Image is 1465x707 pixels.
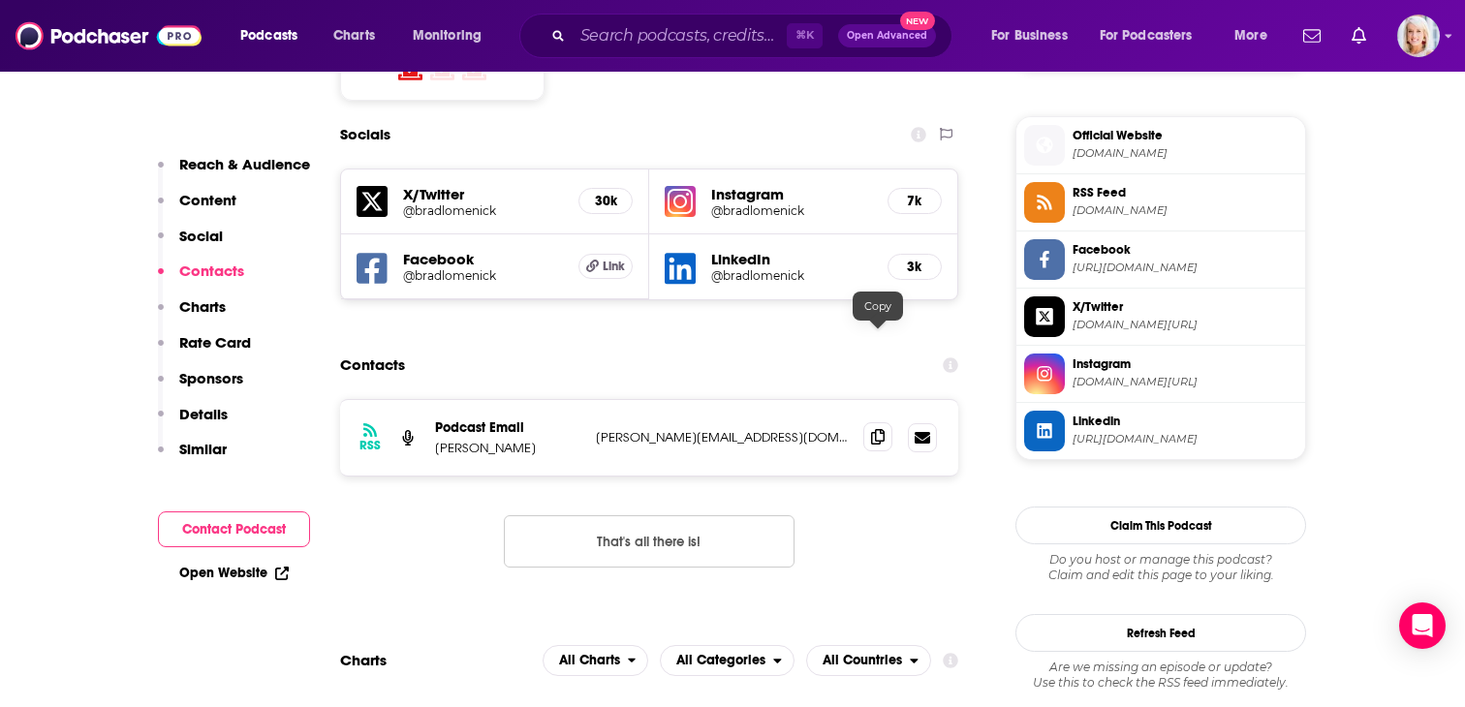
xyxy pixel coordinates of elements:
[158,333,251,369] button: Rate Card
[991,22,1068,49] span: For Business
[573,20,787,51] input: Search podcasts, credits, & more...
[1397,15,1440,57] span: Logged in as ashtonrc
[559,654,620,667] span: All Charts
[711,268,872,283] a: @bradlomenick
[596,429,848,446] p: [PERSON_NAME][EMAIL_ADDRESS][DOMAIN_NAME]
[399,20,507,51] button: open menu
[179,227,223,245] p: Social
[660,645,795,676] h2: Categories
[1073,413,1297,430] span: Linkedin
[179,565,289,581] a: Open Website
[543,645,649,676] button: open menu
[787,23,823,48] span: ⌘ K
[1024,125,1297,166] a: Official Website[DOMAIN_NAME]
[904,259,925,275] h5: 3k
[158,405,228,441] button: Details
[1073,261,1297,275] span: https://www.facebook.com/bradlomenick
[900,12,935,30] span: New
[1024,239,1297,280] a: Facebook[URL][DOMAIN_NAME]
[179,333,251,352] p: Rate Card
[1073,241,1297,259] span: Facebook
[1015,507,1306,544] button: Claim This Podcast
[1100,22,1193,49] span: For Podcasters
[603,259,625,274] span: Link
[413,22,482,49] span: Monitoring
[179,155,310,173] p: Reach & Audience
[853,292,903,321] div: Copy
[711,185,872,203] h5: Instagram
[227,20,323,51] button: open menu
[1399,602,1446,649] div: Open Intercom Messenger
[660,645,795,676] button: open menu
[904,193,925,209] h5: 7k
[711,250,872,268] h5: LinkedIn
[823,654,902,667] span: All Countries
[403,268,563,283] a: @bradlomenick
[1073,127,1297,144] span: Official Website
[240,22,297,49] span: Podcasts
[158,155,310,191] button: Reach & Audience
[504,515,795,568] button: Nothing here.
[435,440,580,456] p: [PERSON_NAME]
[1024,411,1297,451] a: Linkedin[URL][DOMAIN_NAME]
[1221,20,1292,51] button: open menu
[806,645,931,676] h2: Countries
[1397,15,1440,57] img: User Profile
[543,645,649,676] h2: Platforms
[1073,184,1297,201] span: RSS Feed
[16,17,202,54] img: Podchaser - Follow, Share and Rate Podcasts
[806,645,931,676] button: open menu
[1234,22,1267,49] span: More
[1024,296,1297,337] a: X/Twitter[DOMAIN_NAME][URL]
[1073,375,1297,389] span: instagram.com/bradlomenick
[158,511,310,547] button: Contact Podcast
[158,369,243,405] button: Sponsors
[403,185,563,203] h5: X/Twitter
[158,191,236,227] button: Content
[179,369,243,387] p: Sponsors
[1015,552,1306,568] span: Do you host or manage this podcast?
[1073,432,1297,446] span: https://www.linkedin.com/in/bradlomenick
[435,419,580,436] p: Podcast Email
[1015,614,1306,652] button: Refresh Feed
[321,20,387,51] a: Charts
[665,186,696,217] img: iconImage
[978,20,1092,51] button: open menu
[1073,203,1297,218] span: h3leadership.libsyn.com
[1073,318,1297,332] span: twitter.com/bradlomenick
[1073,146,1297,161] span: h3leadership.com
[340,651,387,669] h2: Charts
[179,261,244,280] p: Contacts
[1397,15,1440,57] button: Show profile menu
[179,405,228,423] p: Details
[838,24,936,47] button: Open AdvancedNew
[158,261,244,297] button: Contacts
[676,654,765,667] span: All Categories
[179,191,236,209] p: Content
[578,254,633,279] a: Link
[1015,552,1306,583] div: Claim and edit this page to your liking.
[1024,182,1297,223] a: RSS Feed[DOMAIN_NAME]
[158,227,223,262] button: Social
[847,31,927,41] span: Open Advanced
[1073,355,1297,373] span: Instagram
[179,440,227,458] p: Similar
[403,203,563,218] a: @bradlomenick
[595,193,616,209] h5: 30k
[1087,20,1221,51] button: open menu
[179,297,226,316] p: Charts
[340,116,390,153] h2: Socials
[1344,19,1374,52] a: Show notifications dropdown
[340,347,405,384] h2: Contacts
[1015,660,1306,691] div: Are we missing an episode or update? Use this to check the RSS feed immediately.
[158,440,227,476] button: Similar
[333,22,375,49] span: Charts
[1073,298,1297,316] span: X/Twitter
[711,203,872,218] a: @bradlomenick
[1295,19,1328,52] a: Show notifications dropdown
